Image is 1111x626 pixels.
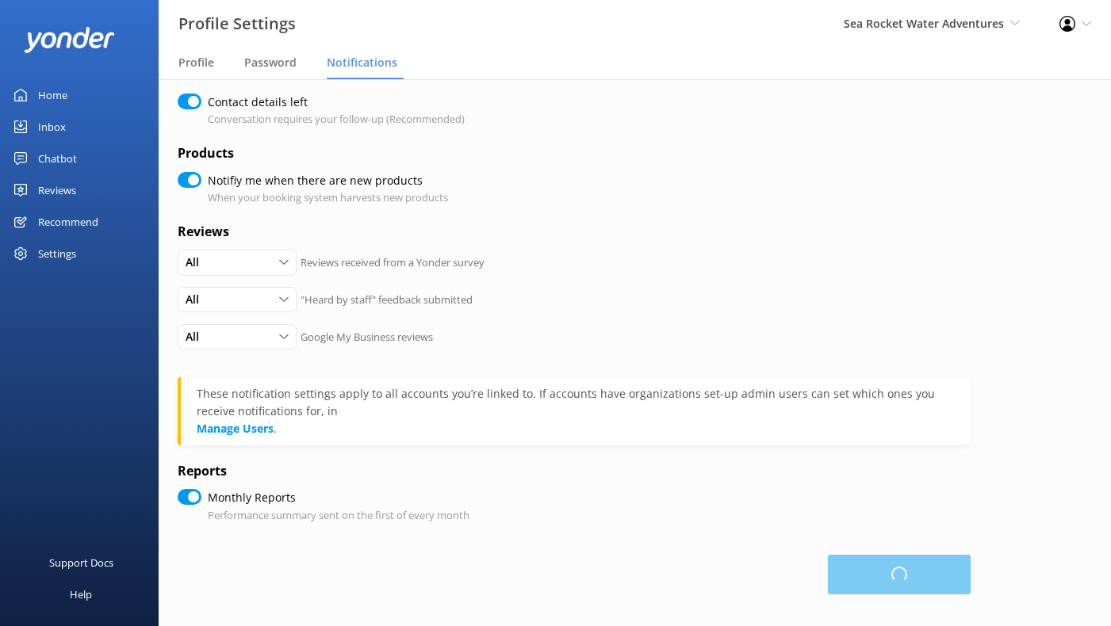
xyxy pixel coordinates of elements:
div: Home [38,79,67,111]
p: Reviews received from a Yonder survey [301,254,485,271]
div: Settings [38,238,76,269]
img: yonder-white-logo.png [24,27,115,53]
h4: Reports [178,461,971,482]
label: Notifiy me when there are new products [208,172,440,189]
div: Help [70,578,92,610]
p: Performance summary sent on the first of every month [208,507,469,524]
div: These notification settings apply to all accounts you’re linked to. If accounts have organization... [197,385,955,420]
div: Chatbot [38,143,77,174]
span: All [186,254,209,271]
div: Recommend [38,206,98,238]
label: Monthly Reports [208,489,462,506]
span: Sea Rocket Water Adventures [844,16,1004,31]
div: . [197,385,955,437]
p: Google My Business reviews [301,329,433,345]
p: When your booking system harvests new products [208,189,448,206]
span: All [186,291,209,308]
div: Support Docs [49,547,113,578]
span: Password [244,55,297,71]
p: "Heard by staff" feedback submitted [301,292,473,308]
div: Inbox [38,111,66,143]
a: Manage Users [197,421,274,436]
span: All [186,328,209,345]
span: Profile [178,55,214,71]
div: Reviews [38,174,76,206]
label: Contact details left [208,94,457,111]
p: Conversation requires your follow-up (Recommended) [208,111,465,128]
h3: Profile Settings [178,11,296,36]
h4: Products [178,143,971,164]
h4: Reviews [178,222,971,242]
span: Notifications [327,55,397,71]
